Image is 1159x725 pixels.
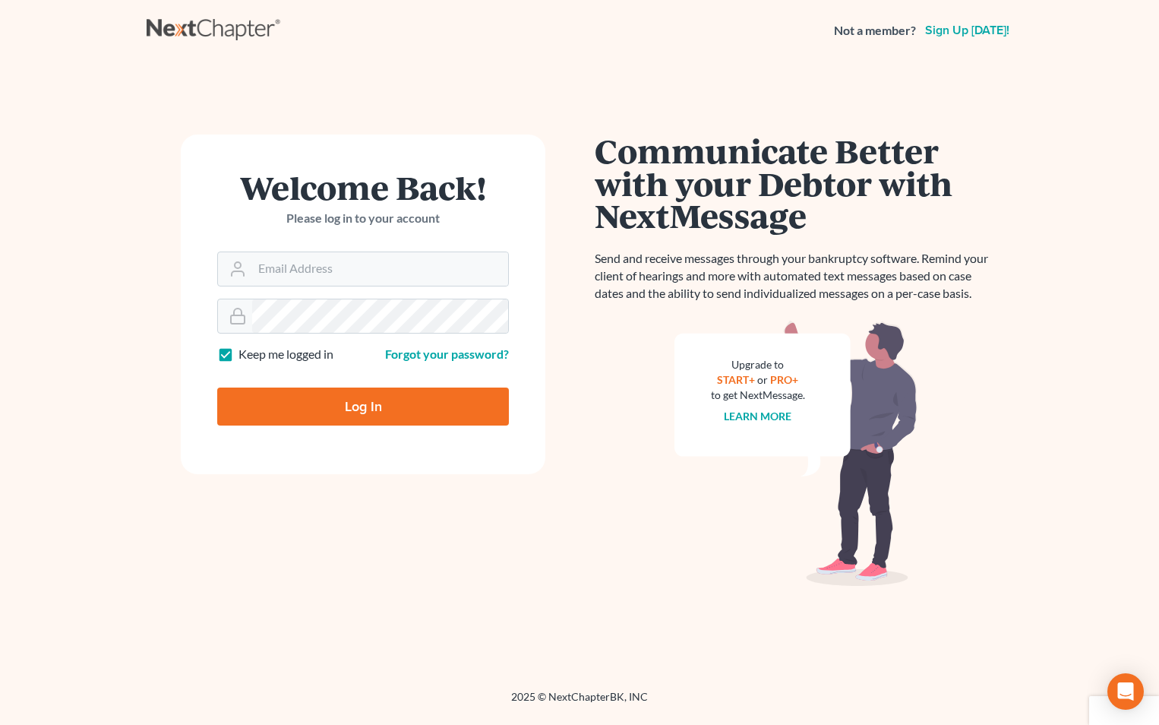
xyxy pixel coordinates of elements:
h1: Welcome Back! [217,171,509,204]
a: Forgot your password? [385,347,509,361]
a: START+ [718,373,756,386]
a: Learn more [725,410,792,423]
a: Sign up [DATE]! [922,24,1012,36]
div: to get NextMessage. [711,388,805,403]
div: Upgrade to [711,357,805,372]
label: Keep me logged in [238,346,333,363]
img: nextmessage_bg-59042aed3d76b12b5cd301f8e5b87938c9018125f34e5fa2b7a6b67550977c72.svg [674,321,917,587]
p: Send and receive messages through your bankruptcy software. Remind your client of hearings and mo... [595,250,997,302]
div: Open Intercom Messenger [1107,673,1144,710]
input: Email Address [252,252,508,286]
strong: Not a member? [834,22,916,40]
a: PRO+ [771,373,799,386]
span: or [758,373,769,386]
p: Please log in to your account [217,210,509,227]
div: 2025 © NextChapterBK, INC [147,689,1012,717]
h1: Communicate Better with your Debtor with NextMessage [595,135,997,232]
div: TrustedSite Certified [1089,696,1159,725]
input: Log In [217,388,509,426]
